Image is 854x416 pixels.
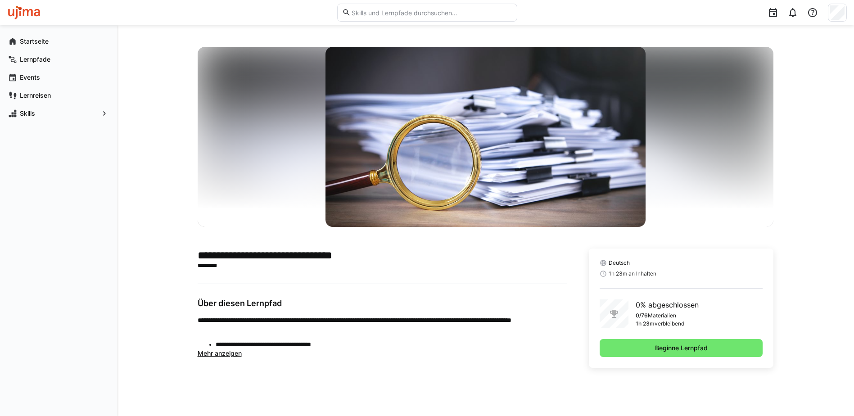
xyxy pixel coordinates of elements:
span: Mehr anzeigen [198,349,242,357]
p: 1h 23m [636,320,655,327]
p: Materialien [648,312,676,319]
span: Beginne Lernpfad [654,344,709,353]
button: Beginne Lernpfad [600,339,763,357]
p: 0/76 [636,312,648,319]
input: Skills und Lernpfade durchsuchen… [351,9,512,17]
span: 1h 23m an Inhalten [609,270,656,277]
p: verbleibend [655,320,684,327]
p: 0% abgeschlossen [636,299,699,310]
span: Deutsch [609,259,630,267]
h3: Über diesen Lernpfad [198,298,567,308]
